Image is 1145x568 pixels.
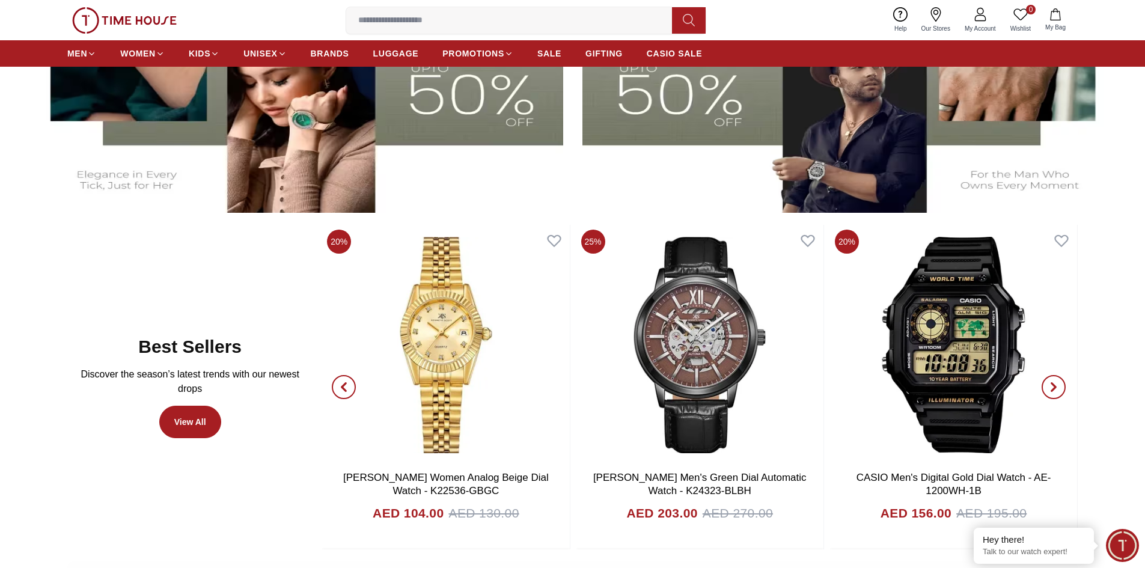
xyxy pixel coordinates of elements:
span: BRANDS [311,47,349,60]
a: [PERSON_NAME] Women Analog Beige Dial Watch - K22536-GBGC [343,472,549,496]
span: My Account [960,24,1001,33]
span: MEN [67,47,87,60]
a: CASIO SALE [647,43,703,64]
div: Chat Widget [1106,529,1139,562]
span: AED 270.00 [703,504,773,523]
span: CASIO SALE [647,47,703,60]
a: UNISEX [243,43,286,64]
span: KIDS [189,47,210,60]
span: UNISEX [243,47,277,60]
a: [PERSON_NAME] Men's Green Dial Automatic Watch - K24323-BLBH [593,472,807,496]
h2: Best Sellers [138,336,242,358]
a: Our Stores [914,5,957,35]
span: 25% [581,230,605,254]
a: CASIO Men's Digital Gold Dial Watch - AE-1200WH-1B [856,472,1051,496]
p: Discover the season’s latest trends with our newest drops [77,367,303,396]
span: Help [890,24,912,33]
a: KIDS [189,43,219,64]
h4: AED 203.00 [626,504,697,523]
a: 0Wishlist [1003,5,1038,35]
a: LUGGAGE [373,43,419,64]
a: GIFTING [585,43,623,64]
span: AED 130.00 [448,504,519,523]
div: Hey there! [983,534,1085,546]
h4: AED 104.00 [373,504,444,523]
h4: AED 156.00 [881,504,951,523]
span: WOMEN [120,47,156,60]
img: CASIO Men's Digital Gold Dial Watch - AE-1200WH-1B [830,225,1077,465]
img: ... [72,7,177,34]
img: Kenneth Scott Men's Green Dial Automatic Watch - K24323-BLBH [576,225,823,465]
a: View All [159,406,221,438]
span: GIFTING [585,47,623,60]
button: My Bag [1038,6,1073,34]
span: SALE [537,47,561,60]
span: Our Stores [917,24,955,33]
a: Help [887,5,914,35]
span: PROMOTIONS [442,47,504,60]
span: AED 195.00 [956,504,1027,523]
img: Kenneth Scott Women Analog Beige Dial Watch - K22536-GBGC [322,225,569,465]
a: MEN [67,43,96,64]
span: 20% [835,230,859,254]
p: Talk to our watch expert! [983,547,1085,557]
span: My Bag [1040,23,1070,32]
span: Wishlist [1006,24,1036,33]
a: PROMOTIONS [442,43,513,64]
a: SALE [537,43,561,64]
span: 0 [1026,5,1036,14]
span: LUGGAGE [373,47,419,60]
a: WOMEN [120,43,165,64]
a: BRANDS [311,43,349,64]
